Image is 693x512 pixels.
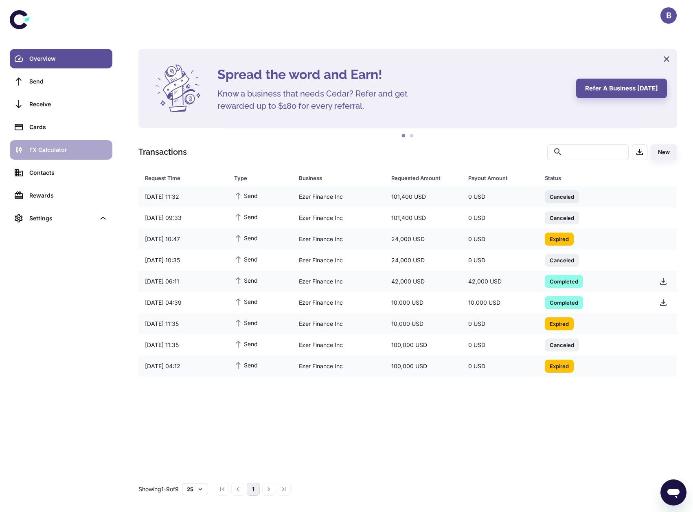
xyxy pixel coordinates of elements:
span: Canceled [545,192,579,200]
div: Payout Amount [468,172,525,184]
div: 101,400 USD [385,210,462,226]
span: Request Time [145,172,224,184]
h4: Spread the word and Earn! [217,65,566,84]
span: Status [545,172,643,184]
span: Expired [545,319,574,327]
div: 0 USD [462,358,539,374]
a: Contacts [10,163,112,182]
div: Receive [29,100,107,109]
button: New [651,144,677,160]
div: [DATE] 11:32 [138,189,228,204]
a: Receive [10,94,112,114]
span: Requested Amount [391,172,458,184]
div: 100,000 USD [385,337,462,353]
div: Type [234,172,279,184]
div: [DATE] 04:39 [138,295,228,310]
div: Ezer Finance Inc [292,210,385,226]
div: [DATE] 09:33 [138,210,228,226]
button: Refer a business [DATE] [576,79,667,98]
a: Cards [10,117,112,137]
a: Overview [10,49,112,68]
span: Send [234,276,258,285]
div: FX Calculator [29,145,107,154]
div: 0 USD [462,210,539,226]
div: Ezer Finance Inc [292,358,385,374]
div: Settings [29,214,95,223]
button: page 1 [247,483,260,496]
div: 10,000 USD [385,295,462,310]
a: Rewards [10,186,112,205]
span: Canceled [545,213,579,222]
div: 42,000 USD [462,274,539,289]
p: Showing 1-9 of 9 [138,485,179,494]
div: Ezer Finance Inc [292,231,385,247]
button: 2 [408,132,416,140]
span: Send [234,191,258,200]
div: [DATE] 11:35 [138,337,228,353]
div: 100,000 USD [385,358,462,374]
div: Ezer Finance Inc [292,337,385,353]
span: Send [234,233,258,242]
button: B [660,7,677,24]
div: Ezer Finance Inc [292,253,385,268]
div: Cards [29,123,107,132]
span: Send [234,318,258,327]
button: 25 [182,483,208,495]
div: [DATE] 11:35 [138,316,228,332]
h5: Know a business that needs Cedar? Refer and get rewarded up to $180 for every referral. [217,88,421,112]
iframe: Button to launch messaging window [660,479,686,505]
span: Expired [545,235,574,243]
div: [DATE] 10:35 [138,253,228,268]
div: 0 USD [462,337,539,353]
div: Rewards [29,191,107,200]
span: Completed [545,277,583,285]
div: 42,000 USD [385,274,462,289]
span: Expired [545,362,574,370]
div: Send [29,77,107,86]
span: Send [234,360,258,369]
div: [DATE] 04:12 [138,358,228,374]
div: Requested Amount [391,172,448,184]
span: Type [234,172,289,184]
div: Overview [29,54,107,63]
div: 0 USD [462,189,539,204]
span: Send [234,212,258,221]
span: Send [234,255,258,264]
h1: Transactions [138,146,187,158]
a: FX Calculator [10,140,112,160]
button: 1 [399,132,408,140]
div: Ezer Finance Inc [292,295,385,310]
div: 10,000 USD [385,316,462,332]
div: [DATE] 06:11 [138,274,228,289]
span: Canceled [545,256,579,264]
span: Completed [545,298,583,306]
span: Send [234,297,258,306]
div: 0 USD [462,231,539,247]
span: Send [234,339,258,348]
span: Canceled [545,341,579,349]
div: 0 USD [462,253,539,268]
div: Status [545,172,632,184]
div: Ezer Finance Inc [292,274,385,289]
div: Ezer Finance Inc [292,316,385,332]
div: 0 USD [462,316,539,332]
div: 101,400 USD [385,189,462,204]
nav: pagination navigation [215,483,292,496]
div: 24,000 USD [385,231,462,247]
div: 24,000 USD [385,253,462,268]
a: Send [10,72,112,91]
div: Settings [10,209,112,228]
div: Request Time [145,172,214,184]
span: Payout Amount [468,172,535,184]
div: Contacts [29,168,107,177]
div: Ezer Finance Inc [292,189,385,204]
div: [DATE] 10:47 [138,231,228,247]
div: 10,000 USD [462,295,539,310]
